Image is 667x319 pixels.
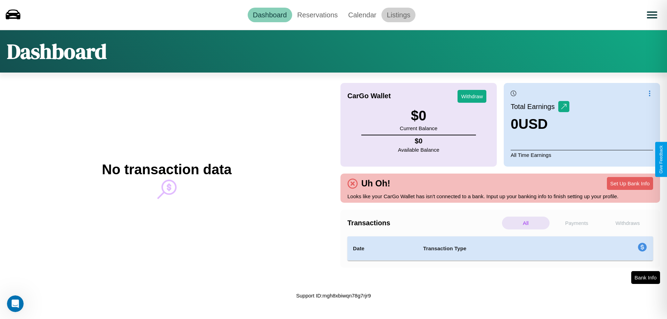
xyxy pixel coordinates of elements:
h4: CarGo Wallet [347,92,391,100]
h4: Transaction Type [423,244,581,253]
p: All [502,217,550,229]
p: Current Balance [400,124,437,133]
a: Listings [381,8,415,22]
a: Reservations [292,8,343,22]
p: Payments [553,217,601,229]
p: All Time Earnings [511,150,653,160]
button: Set Up Bank Info [607,177,653,190]
a: Dashboard [248,8,292,22]
iframe: Intercom live chat [7,295,24,312]
h4: Date [353,244,412,253]
h4: $ 0 [398,137,439,145]
p: Support ID: mgh8xbiwqn78g7rjr9 [296,291,371,300]
table: simple table [347,236,653,261]
h2: No transaction data [102,162,231,177]
h3: 0 USD [511,116,569,132]
p: Looks like your CarGo Wallet has isn't connected to a bank. Input up your banking info to finish ... [347,192,653,201]
a: Calendar [343,8,381,22]
div: Give Feedback [659,145,664,174]
button: Bank Info [631,271,660,284]
button: Open menu [642,5,662,25]
p: Total Earnings [511,100,558,113]
h4: Uh Oh! [358,178,394,188]
h1: Dashboard [7,37,107,66]
h3: $ 0 [400,108,437,124]
p: Available Balance [398,145,439,154]
p: Withdraws [604,217,651,229]
h4: Transactions [347,219,500,227]
button: Withdraw [458,90,486,103]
